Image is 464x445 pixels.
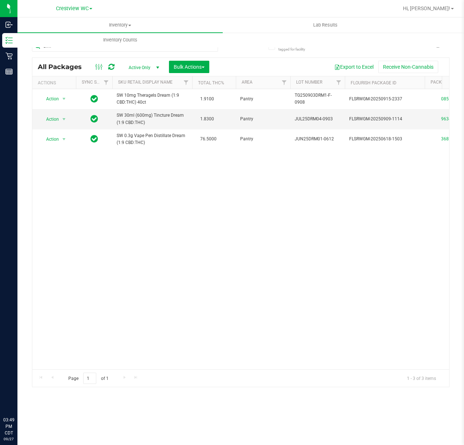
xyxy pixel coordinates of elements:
[197,94,218,104] span: 1.9100
[17,32,223,48] a: Inventory Counts
[242,80,253,85] a: Area
[117,112,188,126] span: SW 30ml (600mg) Tincture Dream (1:9 CBD:THC)
[90,94,98,104] span: In Sync
[174,64,205,70] span: Bulk Actions
[40,114,59,124] span: Action
[17,22,223,28] span: Inventory
[197,134,220,144] span: 76.5000
[83,373,96,384] input: 1
[330,61,378,73] button: Export to Excel
[240,136,286,143] span: Pantry
[296,80,322,85] a: Lot Number
[118,80,173,85] a: SKU Retail Display Name
[38,63,89,71] span: All Packages
[349,116,420,123] span: FLSRWGM-20250909-1114
[349,96,420,103] span: FLSRWGM-20250915-2337
[17,17,223,33] a: Inventory
[100,76,112,89] a: Filter
[60,94,69,104] span: select
[40,94,59,104] span: Action
[40,134,59,144] span: Action
[60,134,69,144] span: select
[3,436,14,442] p: 09/27
[223,17,428,33] a: Lab Results
[401,373,442,384] span: 1 - 3 of 3 items
[333,76,345,89] a: Filter
[82,80,110,85] a: Sync Status
[5,37,13,44] inline-svg: Inventory
[198,80,224,85] a: Total THC%
[62,373,114,384] span: Page of 1
[303,22,347,28] span: Lab Results
[197,114,218,124] span: 1.8300
[117,92,188,106] span: SW 10mg Theragels Dream (1:9 CBD:THC) 40ct
[38,80,73,85] div: Actions
[431,80,455,85] a: Package ID
[93,37,147,43] span: Inventory Counts
[351,80,396,85] a: Flourish Package ID
[7,387,29,409] iframe: Resource center
[240,96,286,103] span: Pantry
[180,76,192,89] a: Filter
[240,116,286,123] span: Pantry
[378,61,438,73] button: Receive Non-Cannabis
[90,114,98,124] span: In Sync
[349,136,420,143] span: FLSRWGM-20250618-1503
[90,134,98,144] span: In Sync
[295,92,340,106] span: TG250903DRM1-F-0908
[60,114,69,124] span: select
[5,52,13,60] inline-svg: Retail
[295,136,340,143] span: JUN25DRM01-0612
[169,61,209,73] button: Bulk Actions
[3,417,14,436] p: 03:49 PM CDT
[117,132,188,146] span: SW 0.3g Vape Pen Distillate Dream (1:9 CBD:THC)
[5,68,13,75] inline-svg: Reports
[56,5,89,12] span: Crestview WC
[278,76,290,89] a: Filter
[5,21,13,28] inline-svg: Inbound
[403,5,450,11] span: Hi, [PERSON_NAME]!
[295,116,340,123] span: JUL25DRM04-0903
